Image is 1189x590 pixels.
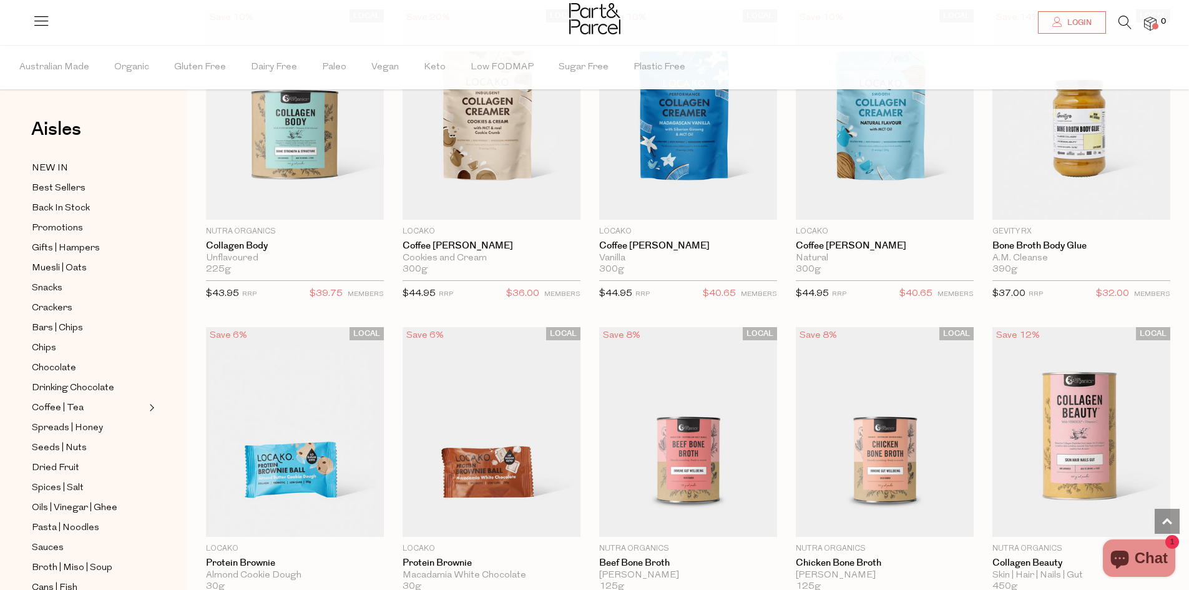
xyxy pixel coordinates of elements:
span: Keto [424,46,446,89]
a: Collagen Beauty [992,558,1170,569]
a: Collagen Body [206,240,384,252]
span: Dried Fruit [32,461,79,476]
span: Broth | Miso | Soup [32,561,112,576]
small: MEMBERS [741,291,777,298]
a: Coffee [PERSON_NAME] [796,240,974,252]
p: Locako [599,226,777,237]
span: Sauces [32,541,64,556]
a: Chocolate [32,360,145,376]
img: Coffee Creamer [796,9,974,219]
span: Login [1064,17,1092,28]
img: Bone Broth Body Glue [992,9,1170,219]
span: Chocolate [32,361,76,376]
a: Pasta | Noodles [32,520,145,536]
a: Oils | Vinegar | Ghee [32,500,145,516]
a: Drinking Chocolate [32,380,145,396]
div: Save 6% [206,327,251,344]
a: Protein Brownie [403,558,580,569]
a: Snacks [32,280,145,296]
span: Vegan [371,46,399,89]
a: Spices | Salt [32,480,145,496]
span: Seeds | Nuts [32,441,87,456]
p: Locako [403,226,580,237]
img: Beef Bone Broth [599,327,777,537]
div: A.M. Cleanse [992,253,1170,264]
div: Vanilla [599,253,777,264]
span: LOCAL [1136,327,1170,340]
span: Gifts | Hampers [32,241,100,256]
a: 0 [1144,17,1157,30]
span: $43.95 [206,289,239,298]
img: Coffee Creamer [599,9,777,219]
img: Part&Parcel [569,3,620,34]
div: [PERSON_NAME] [796,570,974,581]
img: Chicken Bone Broth [796,327,974,537]
span: Low FODMAP [471,46,534,89]
p: Locako [796,226,974,237]
a: Muesli | Oats [32,260,145,276]
span: $37.00 [992,289,1025,298]
a: Dried Fruit [32,460,145,476]
div: Skin | Hair | Nails | Gut [992,570,1170,581]
div: [PERSON_NAME] [599,570,777,581]
span: Back In Stock [32,201,90,216]
small: RRP [242,291,257,298]
span: Drinking Chocolate [32,381,114,396]
small: MEMBERS [937,291,974,298]
a: Broth | Miso | Soup [32,560,145,576]
span: Chips [32,341,56,356]
small: RRP [635,291,650,298]
a: Sauces [32,540,145,556]
img: Collagen Beauty [992,327,1170,537]
span: NEW IN [32,161,68,176]
span: Spices | Salt [32,481,84,496]
p: Locako [403,543,580,554]
div: Save 8% [599,327,644,344]
span: Best Sellers [32,181,86,196]
a: Coffee [PERSON_NAME] [403,240,580,252]
a: Bars | Chips [32,320,145,336]
div: Save 6% [403,327,448,344]
p: Gevity RX [992,226,1170,237]
span: Spreads | Honey [32,421,103,436]
span: Muesli | Oats [32,261,87,276]
span: $44.95 [796,289,829,298]
a: Protein Brownie [206,558,384,569]
small: RRP [1029,291,1043,298]
span: Oils | Vinegar | Ghee [32,501,117,516]
span: LOCAL [546,327,580,340]
p: Nutra Organics [599,543,777,554]
img: Protein Brownie [206,327,384,537]
span: $39.75 [310,286,343,302]
span: $44.95 [403,289,436,298]
span: $32.00 [1096,286,1129,302]
small: RRP [832,291,846,298]
span: Australian Made [19,46,89,89]
div: Macadamia White Chocolate [403,570,580,581]
span: LOCAL [939,327,974,340]
span: 390g [992,264,1017,275]
span: 0 [1158,16,1169,27]
a: Login [1038,11,1106,34]
span: Paleo [322,46,346,89]
span: Crackers [32,301,72,316]
span: $40.65 [899,286,932,302]
span: 300g [796,264,821,275]
small: MEMBERS [1134,291,1170,298]
span: LOCAL [350,327,384,340]
a: Gifts | Hampers [32,240,145,256]
a: Seeds | Nuts [32,440,145,456]
p: Nutra Organics [796,543,974,554]
a: Crackers [32,300,145,316]
img: Collagen Body [206,9,384,219]
img: Coffee Creamer [403,9,580,219]
a: Bone Broth Body Glue [992,240,1170,252]
a: Chips [32,340,145,356]
span: Aisles [31,116,81,143]
a: Coffee [PERSON_NAME] [599,240,777,252]
span: Sugar Free [559,46,609,89]
p: Locako [206,543,384,554]
div: Save 12% [992,327,1044,344]
p: Nutra Organics [992,543,1170,554]
span: Coffee | Tea [32,401,84,416]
